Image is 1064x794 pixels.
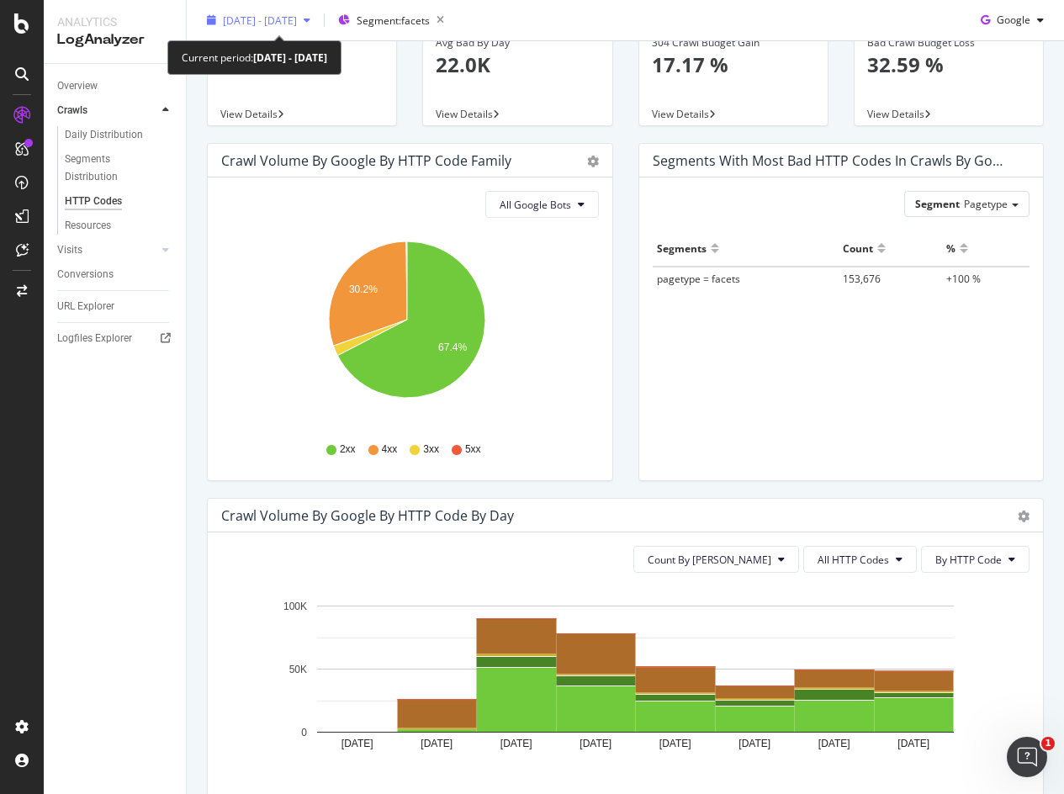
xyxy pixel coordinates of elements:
[301,727,307,738] text: 0
[65,193,174,210] a: HTTP Codes
[340,442,356,457] span: 2xx
[436,50,599,79] p: 22.0K
[935,553,1002,567] span: By HTTP Code
[438,341,467,353] text: 67.4%
[423,442,439,457] span: 3xx
[57,102,87,119] div: Crawls
[964,197,1008,211] span: Pagetype
[648,553,771,567] span: Count By Day
[283,601,307,612] text: 100K
[465,442,481,457] span: 5xx
[57,266,114,283] div: Conversions
[349,283,378,295] text: 30.2%
[843,235,873,262] div: Count
[65,217,174,235] a: Resources
[657,235,707,262] div: Segments
[221,152,511,169] div: Crawl Volume by google by HTTP Code Family
[652,107,709,121] span: View Details
[221,586,1017,781] svg: A chart.
[223,13,297,27] span: [DATE] - [DATE]
[289,664,307,675] text: 50K
[921,546,1030,573] button: By HTTP Code
[897,738,929,749] text: [DATE]
[867,35,1030,50] div: Bad Crawl Budget Loss
[653,152,1005,169] div: Segments with most bad HTTP codes in Crawls by google
[915,197,960,211] span: Segment
[659,738,691,749] text: [DATE]
[382,442,398,457] span: 4xx
[1041,737,1055,750] span: 1
[221,507,514,524] div: Crawl Volume by google by HTTP Code by Day
[1018,511,1030,522] div: gear
[57,30,172,50] div: LogAnalyzer
[57,241,82,259] div: Visits
[436,35,599,50] div: Avg Bad By Day
[65,126,174,144] a: Daily Distribution
[1007,737,1047,777] iframe: Intercom live chat
[65,217,111,235] div: Resources
[253,50,327,65] b: [DATE] - [DATE]
[500,738,532,749] text: [DATE]
[946,272,981,286] span: +100 %
[500,198,571,212] span: All Google Bots
[997,13,1030,27] span: Google
[485,191,599,218] button: All Google Bots
[867,107,924,121] span: View Details
[57,241,157,259] a: Visits
[652,50,815,79] p: 17.17 %
[946,235,955,262] div: %
[738,738,770,749] text: [DATE]
[57,330,174,347] a: Logfiles Explorer
[57,77,98,95] div: Overview
[65,151,158,186] div: Segments Distribution
[652,35,815,50] div: 304 Crawl Budget Gain
[57,266,174,283] a: Conversions
[57,330,132,347] div: Logfiles Explorer
[867,50,1030,79] p: 32.59 %
[65,193,122,210] div: HTTP Codes
[341,738,373,749] text: [DATE]
[221,231,592,426] svg: A chart.
[57,298,174,315] a: URL Explorer
[65,126,143,144] div: Daily Distribution
[57,13,172,30] div: Analytics
[633,546,799,573] button: Count By [PERSON_NAME]
[803,546,917,573] button: All HTTP Codes
[421,738,453,749] text: [DATE]
[200,7,317,34] button: [DATE] - [DATE]
[657,272,740,286] span: pagetype = facets
[587,156,599,167] div: gear
[65,151,174,186] a: Segments Distribution
[220,107,278,121] span: View Details
[182,48,327,67] div: Current period:
[357,13,430,27] span: Segment: facets
[436,107,493,121] span: View Details
[57,77,174,95] a: Overview
[818,738,850,749] text: [DATE]
[843,272,881,286] span: 153,676
[57,102,157,119] a: Crawls
[331,7,451,34] button: Segment:facets
[974,7,1051,34] button: Google
[57,298,114,315] div: URL Explorer
[580,738,611,749] text: [DATE]
[818,553,889,567] span: All HTTP Codes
